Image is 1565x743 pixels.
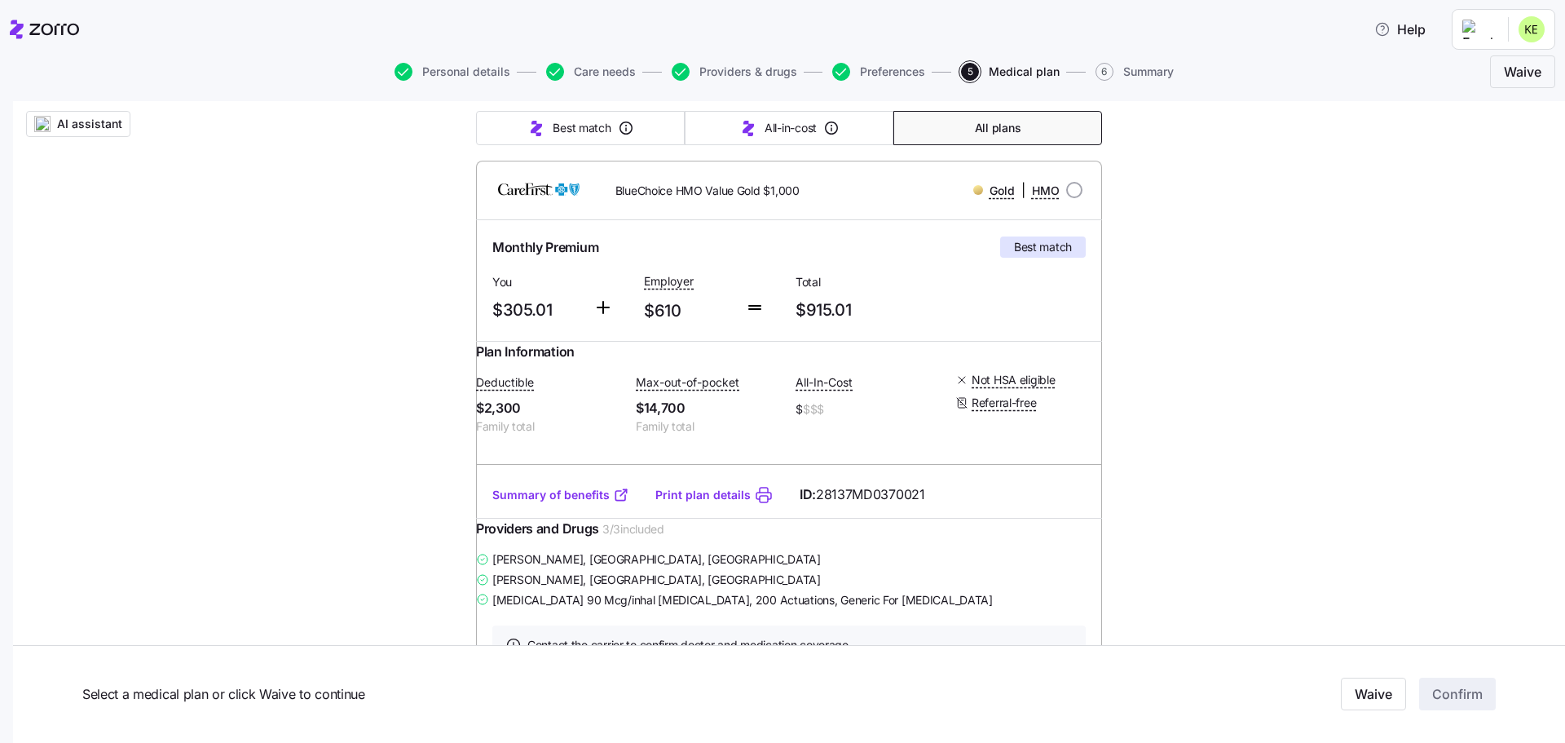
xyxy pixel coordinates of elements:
img: 9c3023d2490eb309fd28c4e27891d9b9 [1519,16,1545,42]
span: Select a medical plan or click Waive to continue [82,684,1021,705]
span: 6 [1095,63,1113,81]
button: 5Medical plan [961,63,1060,81]
button: 6Summary [1095,63,1174,81]
span: AI assistant [57,116,122,132]
span: Waive [1504,62,1541,82]
span: Medical plan [989,66,1060,77]
span: Family total [476,418,623,435]
span: [MEDICAL_DATA] 90 Mcg/inhal [MEDICAL_DATA], 200 Actuations, Generic For [MEDICAL_DATA] [492,592,993,608]
span: $305.01 [492,297,580,324]
img: Employer logo [1462,20,1495,39]
div: | [973,180,1060,201]
span: [PERSON_NAME] , [GEOGRAPHIC_DATA], [GEOGRAPHIC_DATA] [492,551,821,568]
span: 5 [961,63,979,81]
span: Family total [636,418,782,435]
button: Confirm [1419,679,1496,711]
span: Max-out-of-pocket [636,374,739,391]
span: $14,700 [636,398,782,418]
span: $ [796,398,942,421]
span: All-in-cost [765,120,817,136]
a: Summary of benefits [492,487,629,503]
span: 3 / 3 included [602,521,664,537]
span: BlueChoice HMO Value Gold $1,000 [615,183,800,199]
span: Confirm [1432,685,1483,705]
span: Providers & drugs [699,66,797,77]
span: Employer [644,273,694,290]
span: Personal details [422,66,510,77]
span: Referral-free [972,395,1036,411]
span: Best match [1014,239,1072,255]
span: ID: [800,484,925,505]
span: All-In-Cost [796,374,853,391]
span: Contact the carrier to confirm doctor and medication coverage [527,637,849,653]
span: $$$ [803,401,824,418]
span: 28137MD0370021 [816,484,925,505]
a: Print plan details [655,487,751,503]
span: Help [1374,20,1426,39]
button: Personal details [395,63,510,81]
span: $610 [644,298,732,325]
span: Deductible [476,374,534,391]
span: $915.01 [796,297,934,324]
a: Providers & drugs [668,63,797,81]
span: Preferences [860,66,925,77]
a: Care needs [543,63,636,81]
span: Plan Information [476,342,575,362]
span: Monthly Premium [492,237,598,258]
button: Care needs [546,63,636,81]
span: Waive [1355,685,1392,705]
img: CareFirst BlueCross BlueShield [489,170,589,210]
span: Best match [553,120,611,136]
button: Waive [1341,679,1406,711]
button: Providers & drugs [672,63,797,81]
span: HMO [1032,183,1060,199]
span: Total [796,274,934,290]
img: ai-icon.png [34,116,51,132]
span: [PERSON_NAME] , [GEOGRAPHIC_DATA], [GEOGRAPHIC_DATA] [492,572,821,588]
span: Gold [990,183,1015,199]
button: Waive [1490,55,1555,88]
span: You [492,274,580,290]
span: Providers and Drugs [476,519,599,539]
button: Help [1361,13,1439,46]
span: Not HSA eligible [972,372,1056,388]
button: Preferences [832,63,925,81]
span: $2,300 [476,398,623,418]
span: Care needs [574,66,636,77]
span: Summary [1123,66,1174,77]
span: All plans [975,120,1021,136]
a: 5Medical plan [958,63,1060,81]
button: AI assistant [26,111,130,137]
a: Preferences [829,63,925,81]
a: Personal details [391,63,510,81]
